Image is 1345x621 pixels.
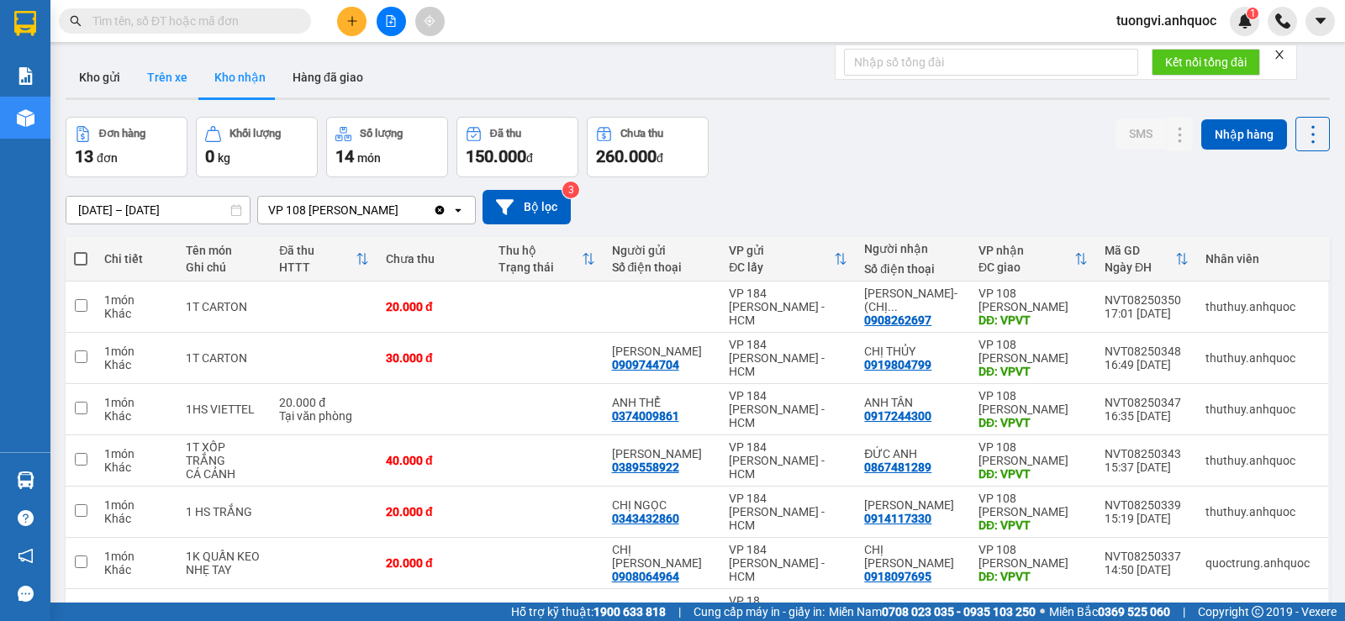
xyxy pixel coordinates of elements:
[864,287,962,313] div: VÕ KỴ- (CHỊ HÀ)
[1183,603,1185,621] span: |
[1103,10,1230,31] span: tuongvi.anhquoc
[490,128,521,139] div: Đã thu
[326,117,448,177] button: Số lượng14món
[433,203,446,217] svg: Clear value
[201,57,279,97] button: Kho nhận
[864,313,931,327] div: 0908262697
[1105,307,1189,320] div: 17:01 [DATE]
[612,244,713,257] div: Người gửi
[1105,460,1189,474] div: 15:37 [DATE]
[612,396,713,409] div: ANH THỂ
[70,15,82,27] span: search
[386,351,482,365] div: 30.000 đ
[415,7,445,36] button: aim
[978,492,1088,518] div: VP 108 [PERSON_NAME]
[196,117,318,177] button: Khối lượng0kg
[1205,454,1320,467] div: thuthuy.anhquoc
[864,460,931,474] div: 0867481289
[1305,7,1335,36] button: caret-down
[729,338,847,378] div: VP 184 [PERSON_NAME] - HCM
[1105,447,1189,460] div: NVT08250343
[18,586,34,602] span: message
[104,447,169,460] div: 1 món
[104,460,169,474] div: Khác
[104,307,169,320] div: Khác
[729,492,847,532] div: VP 184 [PERSON_NAME] - HCM
[271,237,377,282] th: Toggle SortBy
[729,244,834,257] div: VP gửi
[978,467,1088,481] div: DĐ: VPVT
[978,389,1088,416] div: VP 108 [PERSON_NAME]
[612,498,713,512] div: CHỊ NGỌC
[1313,13,1328,29] span: caret-down
[1105,293,1189,307] div: NVT08250350
[978,287,1088,313] div: VP 108 [PERSON_NAME]
[1105,244,1175,257] div: Mã GD
[978,244,1074,257] div: VP nhận
[1096,237,1197,282] th: Toggle SortBy
[1274,49,1285,61] span: close
[729,543,847,583] div: VP 184 [PERSON_NAME] - HCM
[104,396,169,409] div: 1 món
[612,447,713,460] div: ANH HIỀN
[218,151,230,165] span: kg
[279,261,356,274] div: HTTT
[978,313,1088,327] div: DĐ: VPVT
[104,293,169,307] div: 1 món
[612,460,679,474] div: 0389558922
[562,182,579,198] sup: 3
[978,570,1088,583] div: DĐ: VPVT
[864,345,962,358] div: CHỊ THỦY
[498,244,581,257] div: Thu hộ
[134,57,201,97] button: Trên xe
[186,403,262,416] div: 1HS VIETTEL
[424,15,435,27] span: aim
[279,409,369,423] div: Tại văn phòng
[1247,8,1258,19] sup: 1
[1116,118,1166,149] button: SMS
[268,202,398,218] div: VP 108 [PERSON_NAME]
[377,7,406,36] button: file-add
[729,440,847,481] div: VP 184 [PERSON_NAME] - HCM
[279,244,356,257] div: Đã thu
[1275,13,1290,29] img: phone-icon
[14,11,36,36] img: logo-vxr
[1152,49,1260,76] button: Kết nối tổng đài
[970,237,1096,282] th: Toggle SortBy
[346,15,358,27] span: plus
[1105,261,1175,274] div: Ngày ĐH
[587,117,709,177] button: Chưa thu260.000đ
[17,109,34,127] img: warehouse-icon
[386,505,482,518] div: 20.000 đ
[186,244,262,257] div: Tên món
[456,117,578,177] button: Đã thu150.000đ
[104,550,169,563] div: 1 món
[1105,563,1189,576] div: 14:50 [DATE]
[864,242,962,255] div: Người nhận
[978,365,1088,378] div: DĐ: VPVT
[66,57,134,97] button: Kho gửi
[386,252,482,266] div: Chưa thu
[1249,8,1255,19] span: 1
[612,543,713,570] div: CHỊ QUYÊN
[205,146,214,166] span: 0
[490,237,603,282] th: Toggle SortBy
[1105,512,1189,525] div: 15:19 [DATE]
[357,151,381,165] span: món
[1205,556,1320,570] div: quoctrung.anhquoc
[526,151,533,165] span: đ
[1205,403,1320,416] div: thuthuy.anhquoc
[17,67,34,85] img: solution-icon
[1098,605,1170,618] strong: 0369 525 060
[864,543,962,570] div: CHỊ PHƯƠNG
[66,117,187,177] button: Đơn hàng13đơn
[1205,505,1320,518] div: thuthuy.anhquoc
[279,57,377,97] button: Hàng đã giao
[186,300,262,313] div: 1T CARTON
[593,605,666,618] strong: 1900 633 818
[864,396,962,409] div: ANH TÂN
[104,409,169,423] div: Khác
[694,603,825,621] span: Cung cấp máy in - giấy in:
[104,345,169,358] div: 1 món
[18,510,34,526] span: question-circle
